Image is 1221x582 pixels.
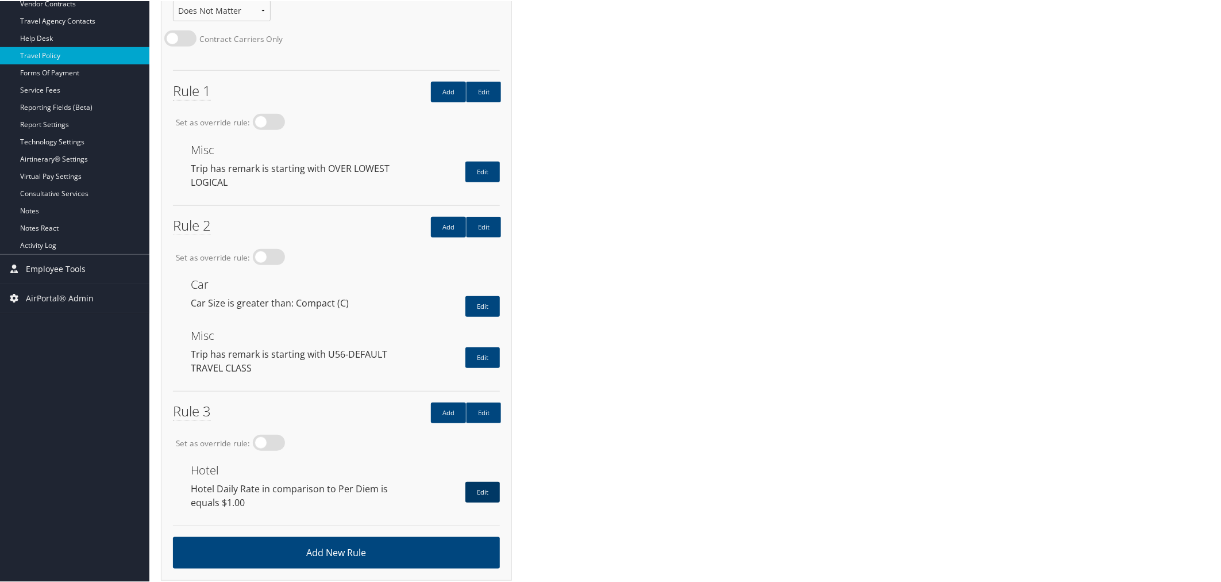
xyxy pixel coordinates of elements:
span: Rule 3 [173,400,211,420]
a: Edit [466,401,501,422]
a: Edit [465,346,500,367]
div: Trip has remark is starting with OVER LOWEST LOGICAL [182,160,400,188]
h3: Car [191,278,500,289]
span: Employee Tools [26,254,86,282]
a: Add [431,81,466,101]
div: Car Size is greater than: Compact (C) [182,295,400,309]
span: AirPortal® Admin [26,283,94,312]
label: Set as override rule: [176,251,250,262]
div: Hotel Daily Rate in comparison to Per Diem is equals $1.00 [182,481,400,508]
div: Trip has remark is starting with U56-DEFAULT TRAVEL CLASS [182,346,400,374]
a: Add [431,216,466,236]
span: Rule 2 [173,215,211,234]
a: Edit [465,481,500,501]
span: Rule 1 [173,80,211,99]
label: Set as override rule: [176,116,250,127]
a: Edit [466,81,501,101]
a: Edit [466,216,501,236]
label: Set as override rule: [176,436,250,448]
a: Add New Rule [173,536,500,568]
h3: Misc [191,143,500,155]
h3: Hotel [191,464,500,475]
h3: Misc [191,329,500,340]
a: Add [431,401,466,422]
a: Edit [465,295,500,316]
a: Edit [465,160,500,181]
label: Contract Carriers Only [199,32,283,44]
